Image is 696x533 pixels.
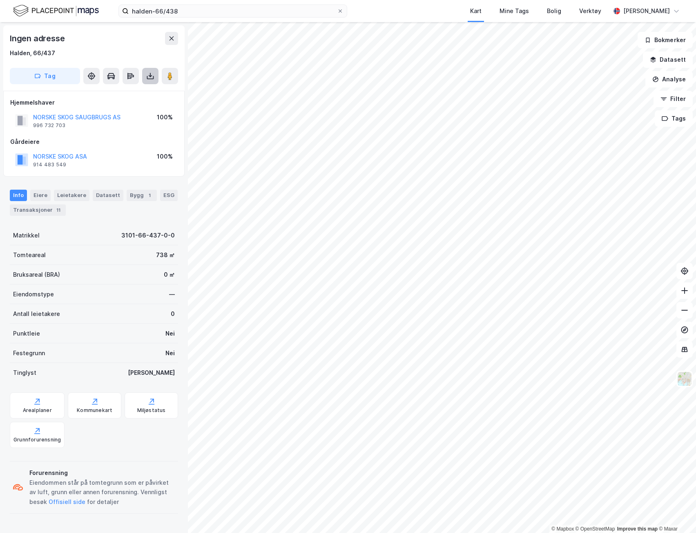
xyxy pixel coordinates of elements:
[93,190,123,201] div: Datasett
[127,190,157,201] div: Bygg
[13,437,61,443] div: Grunnforurensning
[29,478,175,507] div: Eiendommen står på tomtegrunn som er påvirket av luft, grunn eller annen forurensning. Vennligst ...
[128,368,175,378] div: [PERSON_NAME]
[576,526,615,532] a: OpenStreetMap
[164,270,175,280] div: 0 ㎡
[13,4,99,18] img: logo.f888ab2527a4732fd821a326f86c7f29.svg
[677,371,692,387] img: Z
[165,329,175,338] div: Nei
[171,309,175,319] div: 0
[10,48,55,58] div: Halden, 66/437
[551,526,574,532] a: Mapbox
[29,468,175,478] div: Forurensning
[54,206,62,214] div: 11
[137,407,166,414] div: Miljøstatus
[654,91,693,107] button: Filter
[643,52,693,68] button: Datasett
[54,190,89,201] div: Leietakere
[157,152,173,161] div: 100%
[13,348,45,358] div: Festegrunn
[10,190,27,201] div: Info
[13,231,40,240] div: Matrikkel
[500,6,529,16] div: Mine Tags
[655,110,693,127] button: Tags
[165,348,175,358] div: Nei
[547,6,561,16] div: Bolig
[13,368,36,378] div: Tinglyst
[13,309,60,319] div: Antall leietakere
[655,494,696,533] div: Kontrollprogram for chat
[129,5,337,17] input: Søk på adresse, matrikkel, gårdeiere, leietakere eller personer
[645,71,693,87] button: Analyse
[160,190,178,201] div: ESG
[579,6,601,16] div: Verktøy
[77,407,112,414] div: Kommunekart
[10,98,178,107] div: Hjemmelshaver
[10,137,178,147] div: Gårdeiere
[33,122,65,129] div: 996 732 703
[10,32,66,45] div: Ingen adresse
[33,161,66,168] div: 914 483 549
[13,270,60,280] div: Bruksareal (BRA)
[13,289,54,299] div: Eiendomstype
[121,231,175,240] div: 3101-66-437-0-0
[13,329,40,338] div: Punktleie
[23,407,52,414] div: Arealplaner
[623,6,670,16] div: [PERSON_NAME]
[10,204,66,216] div: Transaksjoner
[10,68,80,84] button: Tag
[470,6,482,16] div: Kart
[156,250,175,260] div: 738 ㎡
[157,112,173,122] div: 100%
[617,526,658,532] a: Improve this map
[638,32,693,48] button: Bokmerker
[145,191,154,199] div: 1
[655,494,696,533] iframe: Chat Widget
[169,289,175,299] div: —
[13,250,46,260] div: Tomteareal
[30,190,51,201] div: Eiere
